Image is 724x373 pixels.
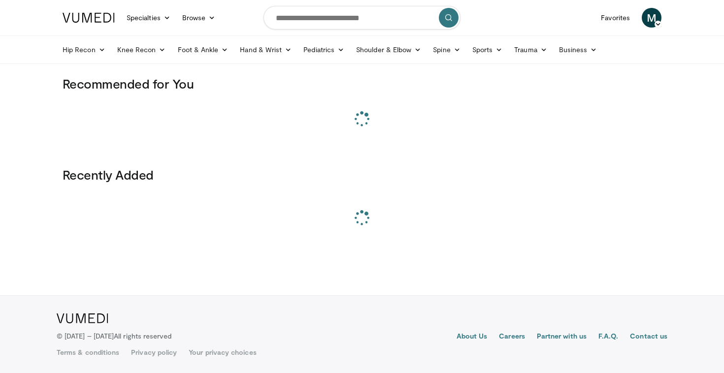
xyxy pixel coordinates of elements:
img: VuMedi Logo [63,13,115,23]
a: Careers [499,331,525,343]
a: Contact us [630,331,667,343]
a: Favorites [595,8,636,28]
a: Browse [176,8,222,28]
a: M [642,8,661,28]
a: Your privacy choices [189,347,256,357]
a: Terms & conditions [57,347,119,357]
input: Search topics, interventions [263,6,461,30]
a: About Us [457,331,488,343]
a: Pediatrics [297,40,350,60]
span: All rights reserved [114,332,171,340]
a: Trauma [508,40,553,60]
a: F.A.Q. [598,331,618,343]
a: Sports [466,40,509,60]
a: Hand & Wrist [234,40,297,60]
a: Foot & Ankle [172,40,234,60]
h3: Recently Added [63,167,661,183]
a: Spine [427,40,466,60]
a: Partner with us [537,331,587,343]
a: Hip Recon [57,40,111,60]
a: Specialties [121,8,176,28]
img: VuMedi Logo [57,313,108,323]
h3: Recommended for You [63,76,661,92]
p: © [DATE] – [DATE] [57,331,172,341]
a: Business [553,40,603,60]
a: Privacy policy [131,347,177,357]
a: Knee Recon [111,40,172,60]
a: Shoulder & Elbow [350,40,427,60]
